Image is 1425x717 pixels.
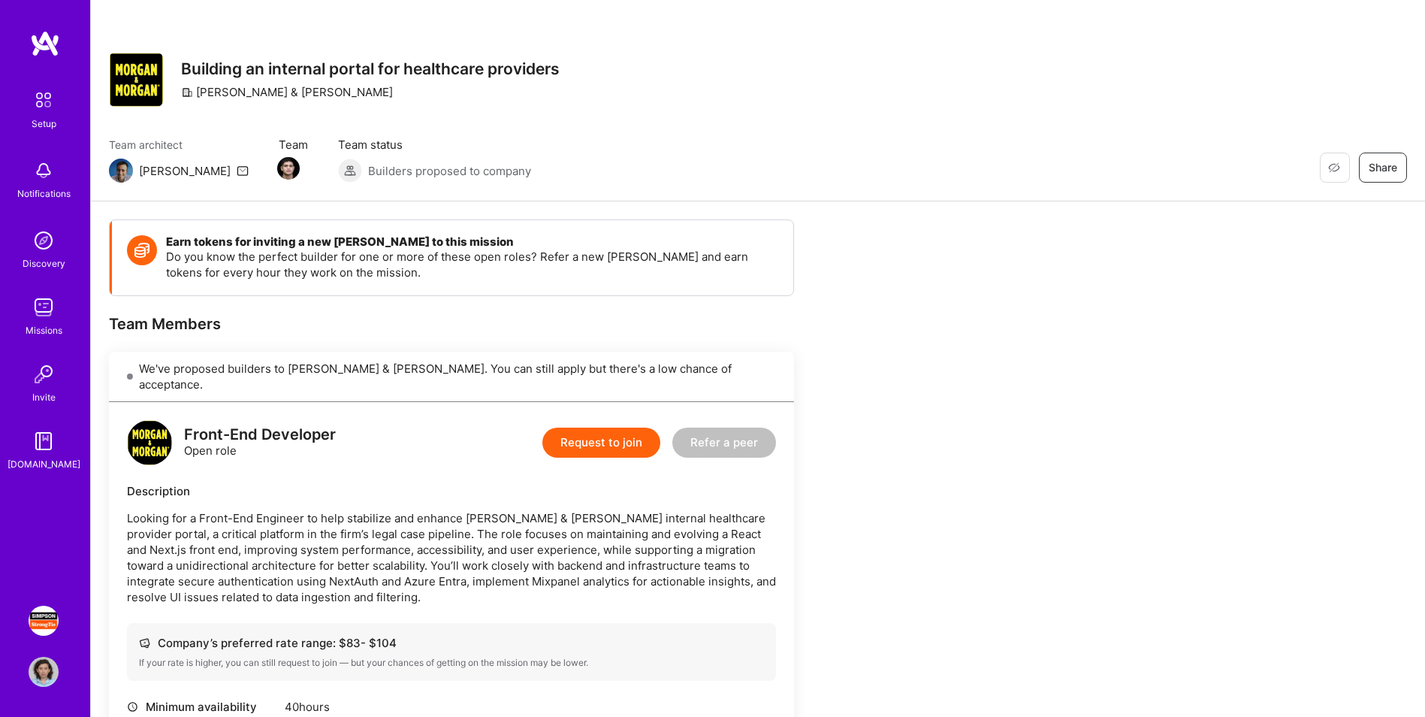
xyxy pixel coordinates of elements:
div: If your rate is higher, you can still request to join — but your chances of getting on the missio... [139,657,764,669]
div: Open role [184,427,336,458]
img: Team Architect [109,159,133,183]
h3: Building an internal portal for healthcare providers [181,59,560,78]
img: Simpson Strong-Tie: Full-stack engineering team for Platform [29,606,59,636]
button: Share [1359,153,1407,183]
span: Share [1369,160,1397,175]
div: 40 hours [285,699,542,715]
button: Request to join [542,428,660,458]
img: logo [30,30,60,57]
img: Company Logo [109,53,163,107]
img: setup [28,84,59,116]
div: Setup [32,116,56,132]
img: Invite [29,359,59,389]
h4: Earn tokens for inviting a new [PERSON_NAME] to this mission [166,235,778,249]
button: Refer a peer [672,428,776,458]
div: [PERSON_NAME] [139,163,231,179]
div: [DOMAIN_NAME] [8,456,80,472]
span: Team architect [109,137,249,153]
img: Team Member Avatar [277,157,300,180]
img: teamwork [29,292,59,322]
div: Company’s preferred rate range: $ 83 - $ 104 [139,635,764,651]
div: Discovery [23,256,65,271]
img: User Avatar [29,657,59,687]
div: Front-End Developer [184,427,336,443]
p: Do you know the perfect builder for one or more of these open roles? Refer a new [PERSON_NAME] an... [166,249,778,280]
img: logo [127,420,172,465]
img: Builders proposed to company [338,159,362,183]
span: Team [279,137,308,153]
div: Notifications [17,186,71,201]
span: Team status [338,137,531,153]
i: icon Cash [139,637,150,649]
img: Token icon [127,235,157,265]
div: Missions [26,322,62,338]
div: Invite [32,389,56,405]
a: User Avatar [25,657,62,687]
div: Description [127,483,776,499]
i: icon CompanyGray [181,86,193,98]
img: discovery [29,225,59,256]
img: bell [29,156,59,186]
div: [PERSON_NAME] & [PERSON_NAME] [181,84,393,100]
div: Minimum availability [127,699,277,715]
a: Simpson Strong-Tie: Full-stack engineering team for Platform [25,606,62,636]
a: Team Member Avatar [279,156,298,181]
p: Looking for a Front-End Engineer to help stabilize and enhance [PERSON_NAME] & [PERSON_NAME] inte... [127,510,776,605]
div: We've proposed builders to [PERSON_NAME] & [PERSON_NAME]. You can still apply but there's a low c... [109,352,794,402]
div: Team Members [109,314,794,334]
img: guide book [29,426,59,456]
span: Builders proposed to company [368,163,531,179]
i: icon Clock [127,701,138,712]
i: icon Mail [237,165,249,177]
i: icon EyeClosed [1328,162,1340,174]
